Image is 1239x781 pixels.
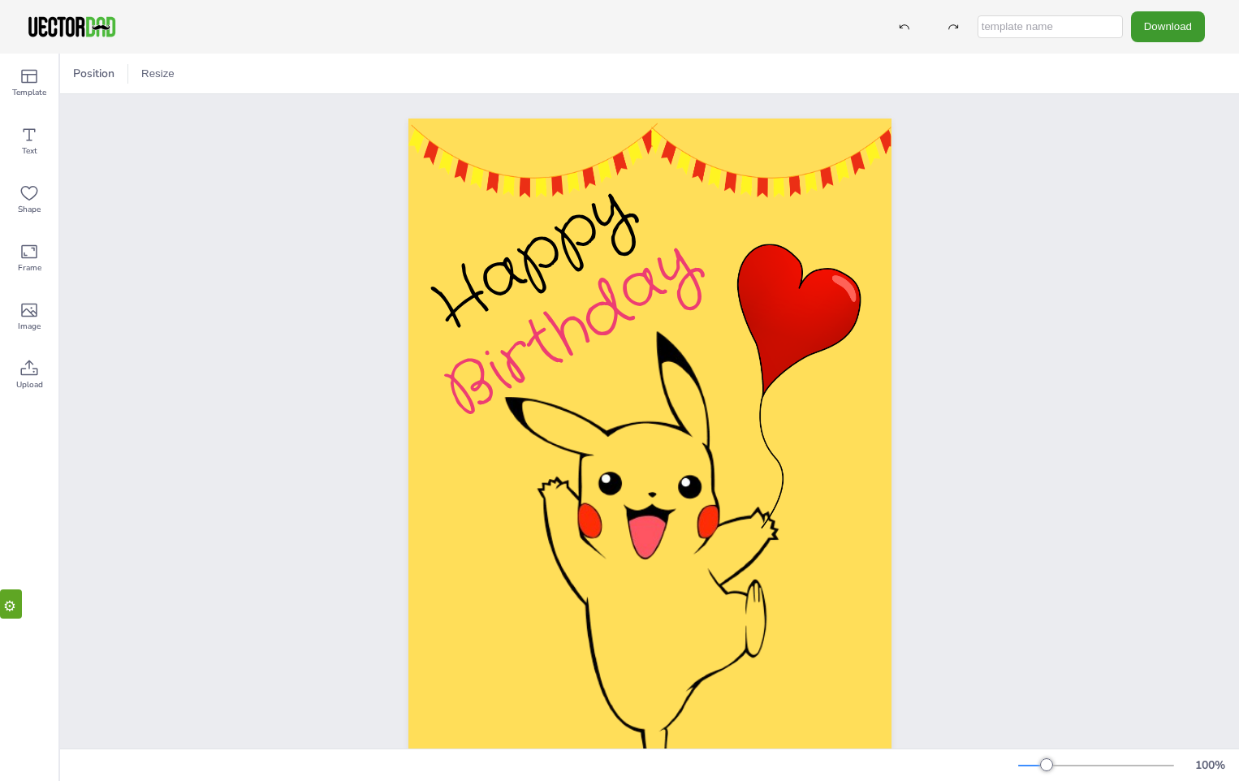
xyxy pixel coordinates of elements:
span: Image [18,320,41,333]
img: VectorDad-1.png [26,15,118,39]
div: 100 % [1190,757,1229,773]
button: Resize [135,61,181,87]
span: Happy [417,165,649,353]
span: Shape [18,203,41,216]
span: Text [22,145,37,157]
input: template name [978,15,1123,38]
span: Upload [16,378,43,391]
span: Birthday [428,219,714,440]
span: Frame [18,261,41,274]
span: Position [70,66,118,81]
span: Template [12,86,46,99]
button: Download [1131,11,1205,41]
